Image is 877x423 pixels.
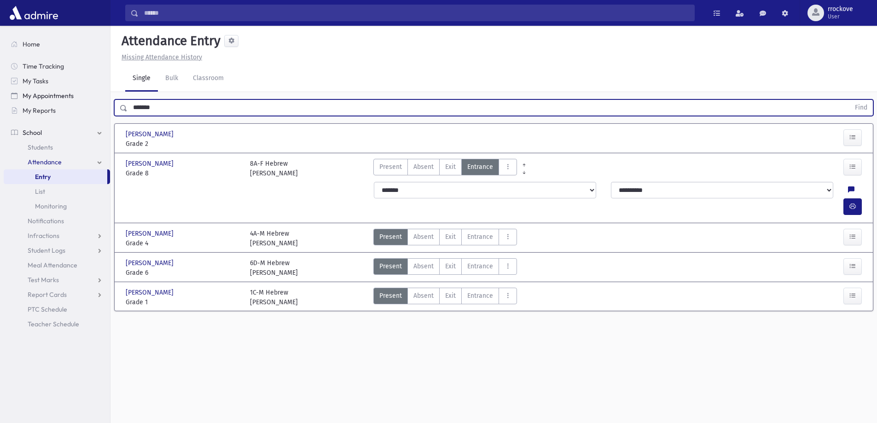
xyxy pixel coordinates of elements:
img: AdmirePro [7,4,60,22]
a: Home [4,37,110,52]
span: Monitoring [35,202,67,210]
button: Find [849,100,873,116]
input: Search [139,5,694,21]
a: My Reports [4,103,110,118]
span: My Appointments [23,92,74,100]
span: Student Logs [28,246,65,255]
span: Present [379,162,402,172]
a: My Appointments [4,88,110,103]
a: Classroom [186,66,231,92]
span: Absent [413,291,434,301]
div: 4A-M Hebrew [PERSON_NAME] [250,229,298,248]
a: Bulk [158,66,186,92]
span: [PERSON_NAME] [126,229,175,238]
span: Grade 4 [126,238,241,248]
div: 1C-M Hebrew [PERSON_NAME] [250,288,298,307]
div: AttTypes [373,229,517,248]
span: Entrance [467,261,493,271]
a: Attendance [4,155,110,169]
span: Exit [445,291,456,301]
a: Monitoring [4,199,110,214]
span: Absent [413,261,434,271]
span: Time Tracking [23,62,64,70]
span: [PERSON_NAME] [126,159,175,168]
span: Infractions [28,232,59,240]
a: Student Logs [4,243,110,258]
div: 6D-M Hebrew [PERSON_NAME] [250,258,298,278]
div: 8A-F Hebrew [PERSON_NAME] [250,159,298,178]
span: Entry [35,173,51,181]
a: Time Tracking [4,59,110,74]
span: Students [28,143,53,151]
span: Grade 6 [126,268,241,278]
span: [PERSON_NAME] [126,258,175,268]
div: AttTypes [373,159,517,178]
span: My Tasks [23,77,48,85]
span: Grade 1 [126,297,241,307]
a: School [4,125,110,140]
span: Notifications [28,217,64,225]
span: Home [23,40,40,48]
span: PTC Schedule [28,305,67,313]
span: Grade 2 [126,139,241,149]
a: My Tasks [4,74,110,88]
a: PTC Schedule [4,302,110,317]
span: Present [379,232,402,242]
span: Exit [445,232,456,242]
div: AttTypes [373,288,517,307]
h5: Attendance Entry [118,33,221,49]
span: Test Marks [28,276,59,284]
span: rrockove [828,6,853,13]
span: Entrance [467,162,493,172]
span: [PERSON_NAME] [126,129,175,139]
span: User [828,13,853,20]
span: [PERSON_NAME] [126,288,175,297]
span: Grade 8 [126,168,241,178]
a: Missing Attendance History [118,53,202,61]
a: Students [4,140,110,155]
span: Absent [413,232,434,242]
u: Missing Attendance History [122,53,202,61]
span: School [23,128,42,137]
span: Report Cards [28,290,67,299]
span: Meal Attendance [28,261,77,269]
span: Entrance [467,232,493,242]
a: Report Cards [4,287,110,302]
a: Single [125,66,158,92]
a: Meal Attendance [4,258,110,272]
span: List [35,187,45,196]
a: Infractions [4,228,110,243]
a: List [4,184,110,199]
a: Entry [4,169,107,184]
span: Exit [445,261,456,271]
span: Teacher Schedule [28,320,79,328]
div: AttTypes [373,258,517,278]
span: Absent [413,162,434,172]
span: My Reports [23,106,56,115]
span: Exit [445,162,456,172]
a: Notifications [4,214,110,228]
span: Entrance [467,291,493,301]
a: Teacher Schedule [4,317,110,331]
span: Attendance [28,158,62,166]
span: Present [379,291,402,301]
a: Test Marks [4,272,110,287]
span: Present [379,261,402,271]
